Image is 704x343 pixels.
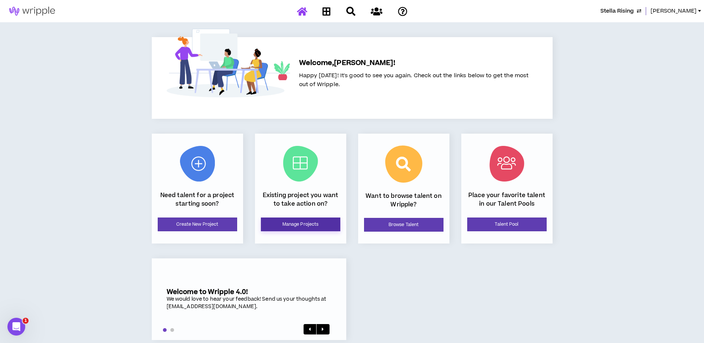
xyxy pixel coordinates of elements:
[167,288,331,296] h5: Welcome to Wripple 4.0!
[261,218,340,231] a: Manage Projects
[23,318,29,324] span: 1
[467,218,547,231] a: Talent Pool
[651,7,697,15] span: [PERSON_NAME]
[283,146,318,182] img: Current Projects
[299,72,529,88] span: Happy [DATE]! It's good to see you again. Check out the links below to get the most out of Wripple.
[7,318,25,336] iframe: Intercom live chat
[299,58,529,68] h5: Welcome, [PERSON_NAME] !
[467,191,547,208] p: Place your favorite talent in our Talent Pools
[600,7,641,15] button: Stella Rising
[364,218,443,232] a: Browse Talent
[489,146,524,182] img: Talent Pool
[600,7,634,15] span: Stella Rising
[261,191,340,208] p: Existing project you want to take action on?
[158,191,237,208] p: Need talent for a project starting soon?
[180,146,215,182] img: New Project
[364,192,443,209] p: Want to browse talent on Wripple?
[167,296,331,310] div: We would love to hear your feedback! Send us your thoughts at [EMAIL_ADDRESS][DOMAIN_NAME].
[158,218,237,231] a: Create New Project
